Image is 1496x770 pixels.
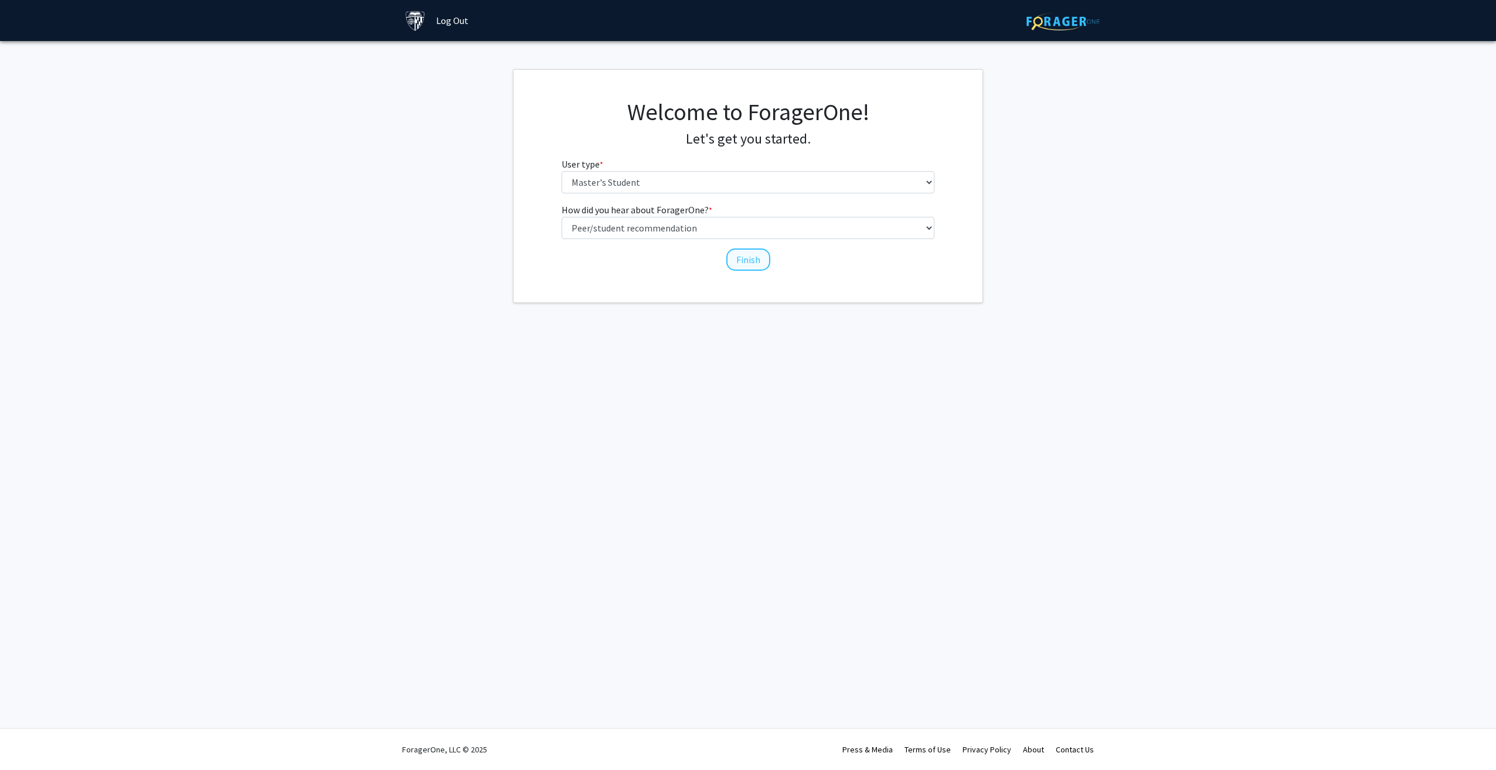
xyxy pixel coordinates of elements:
div: ForagerOne, LLC © 2025 [402,729,487,770]
a: Privacy Policy [963,744,1011,755]
h4: Let's get you started. [562,131,935,148]
iframe: Chat [9,717,50,761]
img: ForagerOne Logo [1026,12,1100,30]
label: How did you hear about ForagerOne? [562,203,712,217]
button: Finish [726,248,770,271]
a: Terms of Use [905,744,951,755]
img: Johns Hopkins University Logo [405,11,426,31]
a: Press & Media [842,744,893,755]
a: Contact Us [1056,744,1094,755]
a: About [1023,744,1044,755]
label: User type [562,157,603,171]
h1: Welcome to ForagerOne! [562,98,935,126]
